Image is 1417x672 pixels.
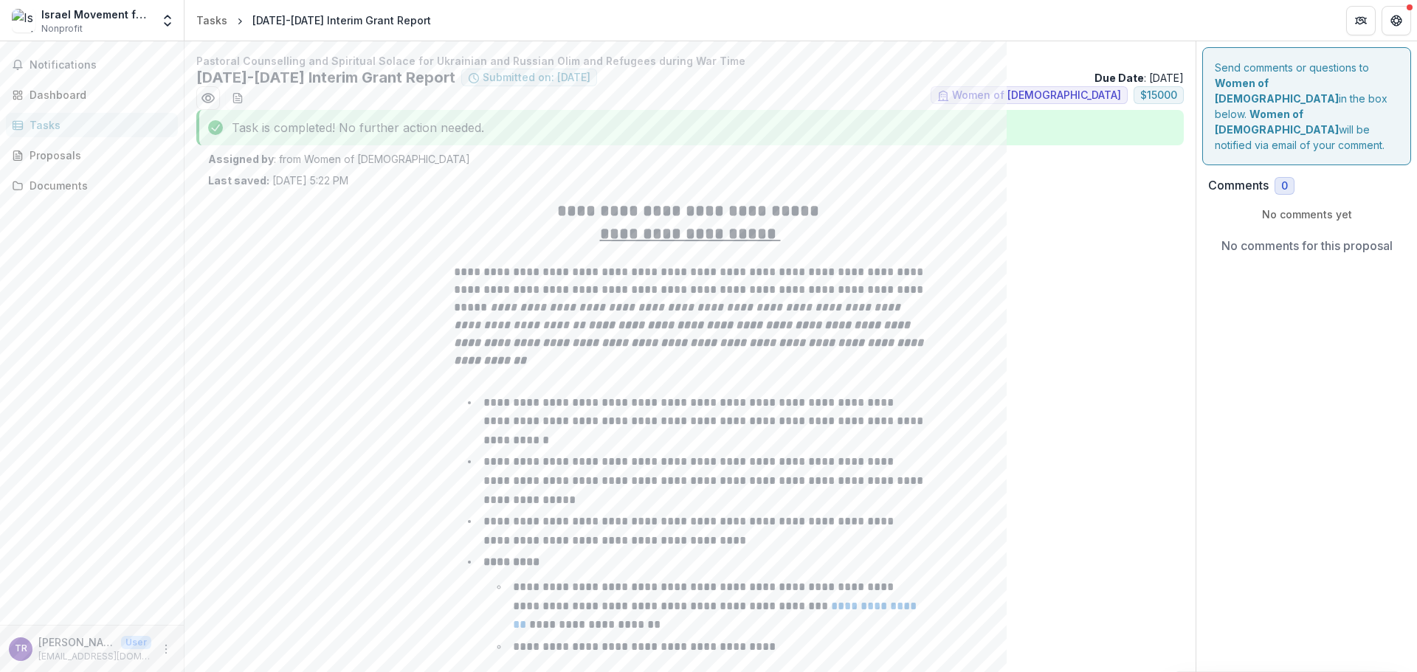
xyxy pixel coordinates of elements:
a: Proposals [6,143,178,167]
a: Documents [6,173,178,198]
p: : [DATE] [1094,70,1184,86]
div: Tasks [196,13,227,28]
div: [DATE]-[DATE] Interim Grant Report [252,13,431,28]
div: Israel Movement for Progressive [DEMOGRAPHIC_DATA] [41,7,151,22]
div: Proposals [30,148,166,163]
p: : from Women of [DEMOGRAPHIC_DATA] [208,151,1172,167]
p: [DATE] 5:22 PM [208,173,348,188]
div: Send comments or questions to in the box below. will be notified via email of your comment. [1202,47,1411,165]
button: More [157,640,175,658]
img: Israel Movement for Progressive Judaism [12,9,35,32]
p: No comments yet [1208,207,1405,222]
span: Notifications [30,59,172,72]
strong: Due Date [1094,72,1144,84]
strong: Women of [DEMOGRAPHIC_DATA] [1215,108,1339,136]
span: $ 15000 [1140,89,1177,102]
span: Nonprofit [41,22,83,35]
a: Tasks [6,113,178,137]
div: Dashboard [30,87,166,103]
strong: Last saved: [208,174,269,187]
button: Notifications [6,53,178,77]
h2: Comments [1208,179,1269,193]
p: User [121,636,151,649]
div: Tasks [30,117,166,133]
strong: Women of [DEMOGRAPHIC_DATA] [1215,77,1339,105]
span: Women of [DEMOGRAPHIC_DATA] [952,89,1121,102]
a: Tasks [190,10,233,31]
button: Partners [1346,6,1376,35]
span: 0 [1281,180,1288,193]
p: [PERSON_NAME] [38,634,115,650]
nav: breadcrumb [190,10,437,31]
strong: Assigned by [208,153,274,165]
h2: [DATE]-[DATE] Interim Grant Report [196,69,455,86]
p: Pastoral Counselling and Spiritual Solace for Ukrainian and Russian Olim and Refugees during War ... [196,53,1184,69]
button: Preview 69b7f8d9-2fcb-4dde-a20b-2da661329e3b.pdf [196,86,220,110]
span: Submitted on: [DATE] [483,72,590,84]
button: Get Help [1382,6,1411,35]
p: [EMAIL_ADDRESS][DOMAIN_NAME] [38,650,151,663]
a: Dashboard [6,83,178,107]
div: Task is completed! No further action needed. [196,110,1184,145]
button: download-word-button [226,86,249,110]
button: Open entity switcher [157,6,178,35]
p: No comments for this proposal [1221,237,1393,254]
div: Tamar Roig [15,644,27,654]
div: Documents [30,178,166,193]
